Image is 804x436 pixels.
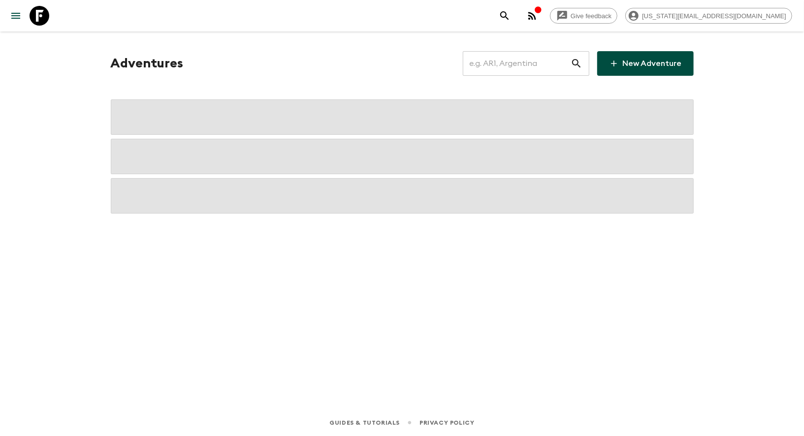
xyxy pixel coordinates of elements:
[495,6,515,26] button: search adventures
[329,417,400,428] a: Guides & Tutorials
[625,8,792,24] div: [US_STATE][EMAIL_ADDRESS][DOMAIN_NAME]
[597,51,694,76] a: New Adventure
[463,50,571,77] input: e.g. AR1, Argentina
[637,12,792,20] span: [US_STATE][EMAIL_ADDRESS][DOMAIN_NAME]
[550,8,617,24] a: Give feedback
[111,54,184,73] h1: Adventures
[419,417,474,428] a: Privacy Policy
[565,12,617,20] span: Give feedback
[6,6,26,26] button: menu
